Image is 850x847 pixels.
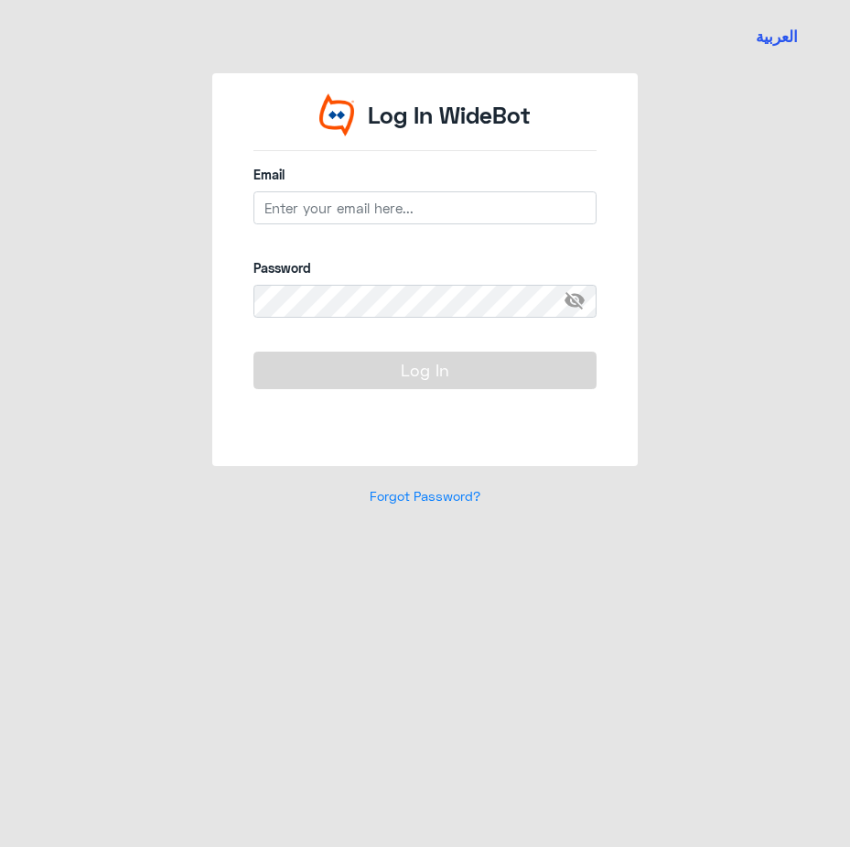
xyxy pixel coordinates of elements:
[368,98,531,133] p: Log In WideBot
[253,191,597,224] input: Enter your email here...
[253,352,597,388] button: Log In
[370,488,480,504] a: Forgot Password?
[756,26,798,49] button: العربية
[745,14,809,60] a: Switch language
[253,258,597,277] label: Password
[564,285,597,318] span: visibility_off
[253,165,597,184] label: Email
[319,93,354,136] img: Widebot Logo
